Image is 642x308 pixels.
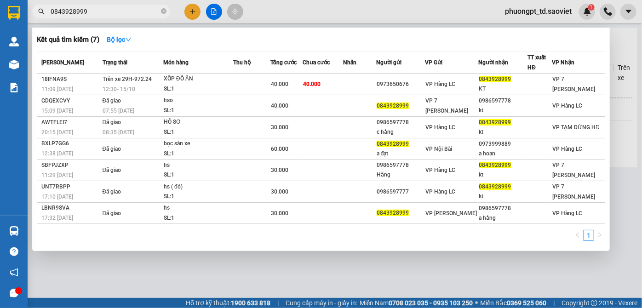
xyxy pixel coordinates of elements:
[572,230,583,241] li: Previous Page
[479,213,527,223] div: a hằng
[271,146,288,152] span: 60.000
[479,192,527,201] div: kt
[41,86,73,92] span: 11:09 [DATE]
[163,59,189,66] span: Món hàng
[479,149,527,159] div: a hoan
[271,167,288,173] span: 30.000
[41,139,100,148] div: BXLP7GG6
[426,97,469,114] span: VP 7 [PERSON_NAME]
[552,210,582,217] span: VP Hàng LC
[103,86,135,92] span: 12:30 - 15/10
[103,129,134,136] span: 08:35 [DATE]
[41,215,73,221] span: 17:32 [DATE]
[377,127,425,137] div: c hằng
[164,160,233,171] div: hs
[377,80,425,89] div: 0973650676
[164,96,233,106] div: hso
[41,74,100,84] div: 18IFNA9S
[41,203,100,213] div: LBNR9SVA
[479,170,527,180] div: kt
[552,103,582,109] span: VP Hàng LC
[41,160,100,170] div: SBFPJZXP
[426,188,456,195] span: VP Hàng LC
[103,97,121,104] span: Đã giao
[103,146,121,152] span: Đã giao
[271,103,288,109] span: 40.000
[575,232,580,238] span: left
[377,187,425,197] div: 0986597777
[552,76,595,92] span: VP 7 [PERSON_NAME]
[164,203,233,213] div: hs
[164,117,233,127] div: HỒ SƠ
[103,210,121,217] span: Đã giao
[161,7,166,16] span: close-circle
[552,59,574,66] span: VP Nhận
[271,188,288,195] span: 30.000
[41,129,73,136] span: 20:15 [DATE]
[164,192,233,202] div: SL: 1
[41,96,100,106] div: GDQEXCVY
[303,59,330,66] span: Chưa cước
[103,167,121,173] span: Đã giao
[376,59,401,66] span: Người gửi
[103,119,121,125] span: Đã giao
[164,182,233,192] div: hs ( đỏ)
[594,230,605,241] li: Next Page
[426,210,477,217] span: VP [PERSON_NAME]
[377,141,409,147] span: 0843928999
[426,124,456,131] span: VP Hàng LC
[479,183,511,190] span: 0843928999
[377,103,409,109] span: 0843928999
[164,106,233,116] div: SL: 1
[377,160,425,170] div: 0986597778
[270,59,297,66] span: Tổng cước
[9,226,19,236] img: warehouse-icon
[479,76,511,82] span: 0843928999
[426,167,456,173] span: VP Hàng LC
[41,59,84,66] span: [PERSON_NAME]
[164,139,233,149] div: bọc sàn xe
[125,36,132,43] span: down
[103,59,127,66] span: Trạng thái
[377,210,409,216] span: 0843928999
[426,146,453,152] span: VP Nội Bài
[479,106,527,115] div: kt
[41,172,73,178] span: 11:29 [DATE]
[479,96,527,106] div: 0986597778
[41,108,73,114] span: 15:09 [DATE]
[103,188,121,195] span: Đã giao
[51,6,159,17] input: Tìm tên, số ĐT hoặc mã đơn
[479,162,511,168] span: 0843928999
[584,230,594,240] a: 1
[99,32,139,47] button: Bộ lọcdown
[552,183,595,200] span: VP 7 [PERSON_NAME]
[271,81,288,87] span: 40.000
[377,170,425,180] div: Hằng
[41,118,100,127] div: AWTFLEI7
[37,35,99,45] h3: Kết quả tìm kiếm ( 7 )
[9,60,19,69] img: warehouse-icon
[479,84,527,94] div: KT
[41,182,100,192] div: UNT7RBPP
[552,146,582,152] span: VP Hàng LC
[164,127,233,137] div: SL: 1
[377,118,425,127] div: 0986597778
[164,84,233,94] div: SL: 1
[107,36,132,43] strong: Bộ lọc
[594,230,605,241] button: right
[425,59,443,66] span: VP Gửi
[426,81,456,87] span: VP Hàng LC
[528,54,546,71] span: TT xuất HĐ
[41,194,73,200] span: 17:10 [DATE]
[377,149,425,159] div: a đạt
[479,119,511,125] span: 0843928999
[9,83,19,92] img: solution-icon
[552,124,600,131] span: VP TẠM DỪNG HĐ
[164,213,233,223] div: SL: 1
[10,289,18,297] span: message
[479,127,527,137] div: kt
[479,59,509,66] span: Người nhận
[233,59,251,66] span: Thu hộ
[10,247,18,256] span: question-circle
[164,74,233,84] div: XỐP ĐỒ ĂN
